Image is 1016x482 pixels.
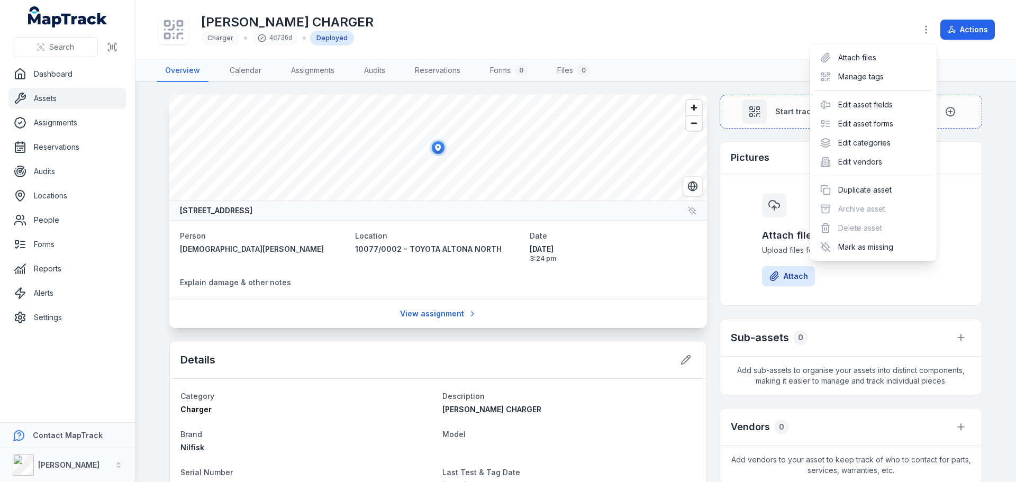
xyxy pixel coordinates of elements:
div: Duplicate asset [814,180,932,199]
div: Attach files [814,48,932,67]
div: Manage tags [814,67,932,86]
div: Edit asset forms [814,114,932,133]
div: Edit categories [814,133,932,152]
div: Archive asset [814,199,932,219]
div: Edit asset fields [814,95,932,114]
div: Delete asset [814,219,932,238]
div: Mark as missing [814,238,932,257]
div: Edit vendors [814,152,932,171]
